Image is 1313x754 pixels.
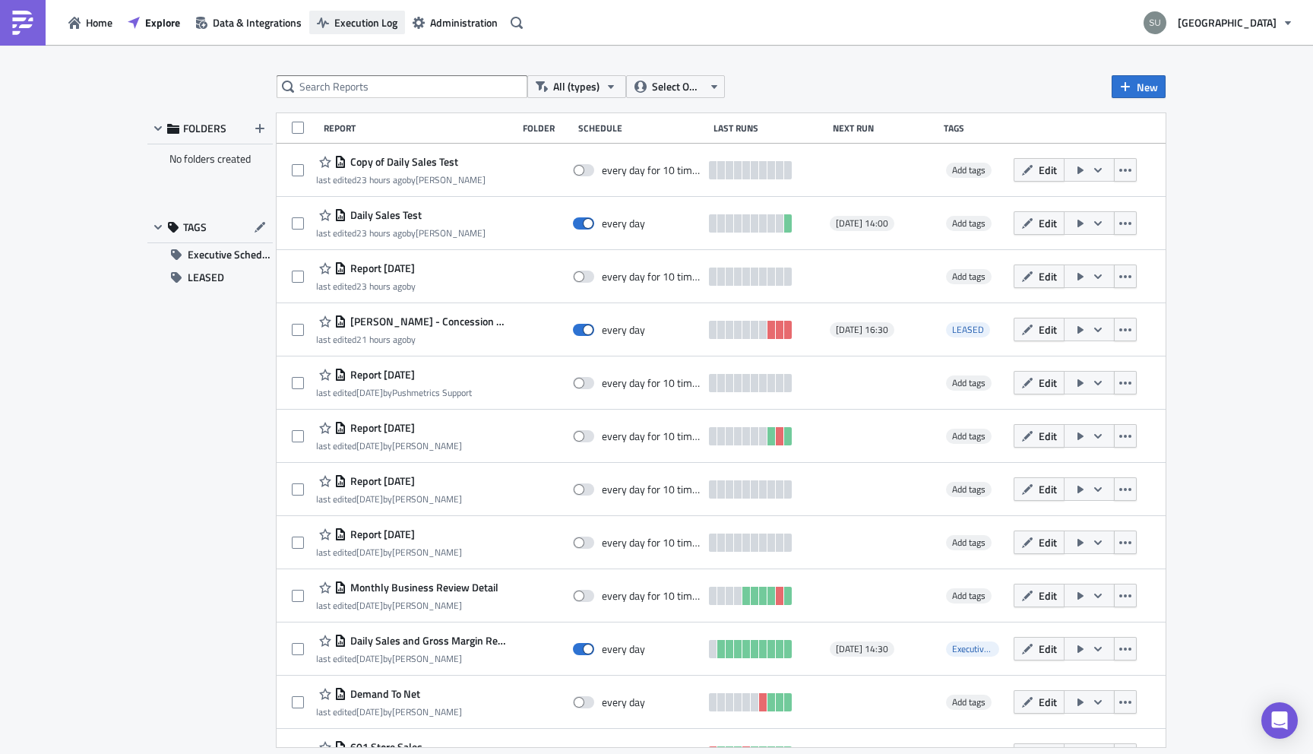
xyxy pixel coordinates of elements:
[946,322,990,337] span: LEASED
[86,14,112,30] span: Home
[356,598,383,613] time: 2025-08-20T15:46:06Z
[1014,211,1065,235] button: Edit
[602,483,702,496] div: every day for 10 times
[356,439,383,453] time: 2025-08-22T14:21:13Z
[11,11,35,35] img: PushMetrics
[952,588,986,603] span: Add tags
[324,122,515,134] div: Report
[1014,637,1065,661] button: Edit
[346,687,420,701] span: Demand To Net
[553,78,600,95] span: All (types)
[346,527,415,541] span: Report 2025-08-20
[602,695,645,709] div: every day
[952,375,986,390] span: Add tags
[1039,268,1057,284] span: Edit
[602,376,702,390] div: every day for 10 times
[1014,265,1065,288] button: Edit
[356,226,407,240] time: 2025-08-25T19:22:55Z
[356,332,407,347] time: 2025-08-25T21:14:27Z
[1039,588,1057,604] span: Edit
[626,75,725,98] button: Select Owner
[602,642,645,656] div: every day
[183,220,207,234] span: TAGS
[946,588,992,604] span: Add tags
[602,429,702,443] div: every day for 10 times
[346,368,415,382] span: Report 2025-08-25
[346,634,509,648] span: Daily Sales and Gross Margin Report
[578,122,706,134] div: Schedule
[356,173,407,187] time: 2025-08-25T19:23:49Z
[1134,6,1302,40] button: [GEOGRAPHIC_DATA]
[316,174,486,185] div: last edited by [PERSON_NAME]
[277,75,527,98] input: Search Reports
[602,323,645,337] div: every day
[946,482,992,497] span: Add tags
[952,535,986,550] span: Add tags
[602,217,645,230] div: every day
[952,322,984,337] span: LEASED
[713,122,825,134] div: Last Runs
[1039,215,1057,231] span: Edit
[356,545,383,559] time: 2025-08-22T14:13:30Z
[346,740,422,754] span: 601 Store Sales
[316,334,509,345] div: last edited by
[833,122,937,134] div: Next Run
[346,474,415,488] span: Report 2025-08-20
[316,706,462,718] div: last edited by [PERSON_NAME]
[346,581,498,594] span: Monthly Business Review Detail
[523,122,571,134] div: Folder
[346,315,509,328] span: AKRIS - Concession Dashboard
[430,14,498,30] span: Administration
[183,122,226,135] span: FOLDERS
[1112,75,1166,98] button: New
[356,279,407,293] time: 2025-08-25T19:03:19Z
[334,14,397,30] span: Execution Log
[836,324,888,336] span: [DATE] 16:30
[147,144,273,173] div: No folders created
[1014,371,1065,394] button: Edit
[316,227,486,239] div: last edited by [PERSON_NAME]
[316,387,472,398] div: last edited by Pushmetrics Support
[946,695,992,710] span: Add tags
[316,440,462,451] div: last edited by [PERSON_NAME]
[1039,375,1057,391] span: Edit
[1039,641,1057,657] span: Edit
[946,375,992,391] span: Add tags
[316,493,462,505] div: last edited by [PERSON_NAME]
[1178,14,1277,30] span: [GEOGRAPHIC_DATA]
[1014,477,1065,501] button: Edit
[346,261,415,275] span: Report 2025-08-25
[1039,428,1057,444] span: Edit
[120,11,188,34] button: Explore
[188,11,309,34] a: Data & Integrations
[1014,690,1065,714] button: Edit
[836,217,888,230] span: [DATE] 14:00
[61,11,120,34] button: Home
[946,535,992,550] span: Add tags
[602,270,702,284] div: every day for 10 times
[1039,694,1057,710] span: Edit
[346,421,415,435] span: Report 2025-08-20
[1014,158,1065,182] button: Edit
[356,492,383,506] time: 2025-08-20T16:29:58Z
[1014,318,1065,341] button: Edit
[952,163,986,177] span: Add tags
[1039,534,1057,550] span: Edit
[1014,584,1065,607] button: Edit
[952,642,1025,656] span: Executive Schedule
[946,642,999,657] span: Executive Schedule
[836,643,888,655] span: [DATE] 14:30
[405,11,505,34] a: Administration
[602,589,702,603] div: every day for 10 times
[213,14,302,30] span: Data & Integrations
[652,78,703,95] span: Select Owner
[356,651,383,666] time: 2025-08-19T18:39:22Z
[946,216,992,231] span: Add tags
[1039,481,1057,497] span: Edit
[1261,702,1298,739] div: Open Intercom Messenger
[309,11,405,34] button: Execution Log
[356,385,383,400] time: 2025-08-25T13:16:26Z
